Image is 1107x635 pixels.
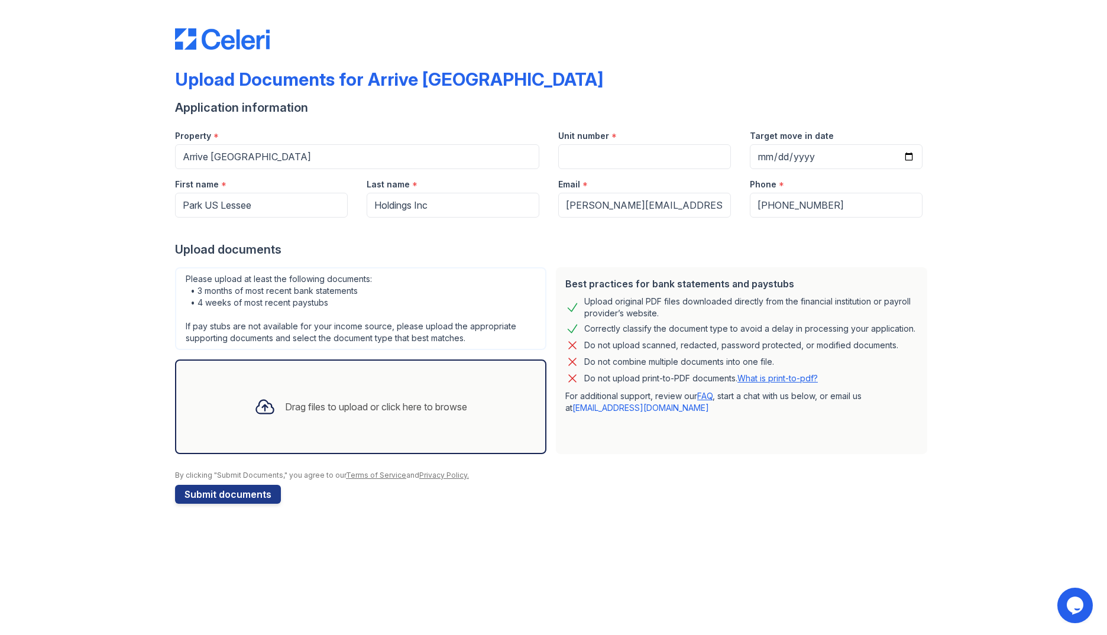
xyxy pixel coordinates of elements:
div: Upload Documents for Arrive [GEOGRAPHIC_DATA] [175,69,603,90]
a: What is print-to-pdf? [737,373,818,383]
div: Best practices for bank statements and paystubs [565,277,918,291]
label: Email [558,179,580,190]
iframe: chat widget [1057,588,1095,623]
label: Target move in date [750,130,834,142]
a: [EMAIL_ADDRESS][DOMAIN_NAME] [572,403,709,413]
img: CE_Logo_Blue-a8612792a0a2168367f1c8372b55b34899dd931a85d93a1a3d3e32e68fde9ad4.png [175,28,270,50]
label: Unit number [558,130,609,142]
label: First name [175,179,219,190]
div: Correctly classify the document type to avoid a delay in processing your application. [584,322,915,336]
div: By clicking "Submit Documents," you agree to our and [175,471,932,480]
div: Drag files to upload or click here to browse [285,400,467,414]
label: Phone [750,179,776,190]
div: Please upload at least the following documents: • 3 months of most recent bank statements • 4 wee... [175,267,546,350]
a: FAQ [697,391,713,401]
label: Last name [367,179,410,190]
div: Do not combine multiple documents into one file. [584,355,774,369]
a: Terms of Service [346,471,406,480]
p: For additional support, review our , start a chat with us below, or email us at [565,390,918,414]
p: Do not upload print-to-PDF documents. [584,372,818,384]
div: Do not upload scanned, redacted, password protected, or modified documents. [584,338,898,352]
label: Property [175,130,211,142]
div: Application information [175,99,932,116]
a: Privacy Policy. [419,471,469,480]
div: Upload documents [175,241,932,258]
button: Submit documents [175,485,281,504]
div: Upload original PDF files downloaded directly from the financial institution or payroll provider’... [584,296,918,319]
